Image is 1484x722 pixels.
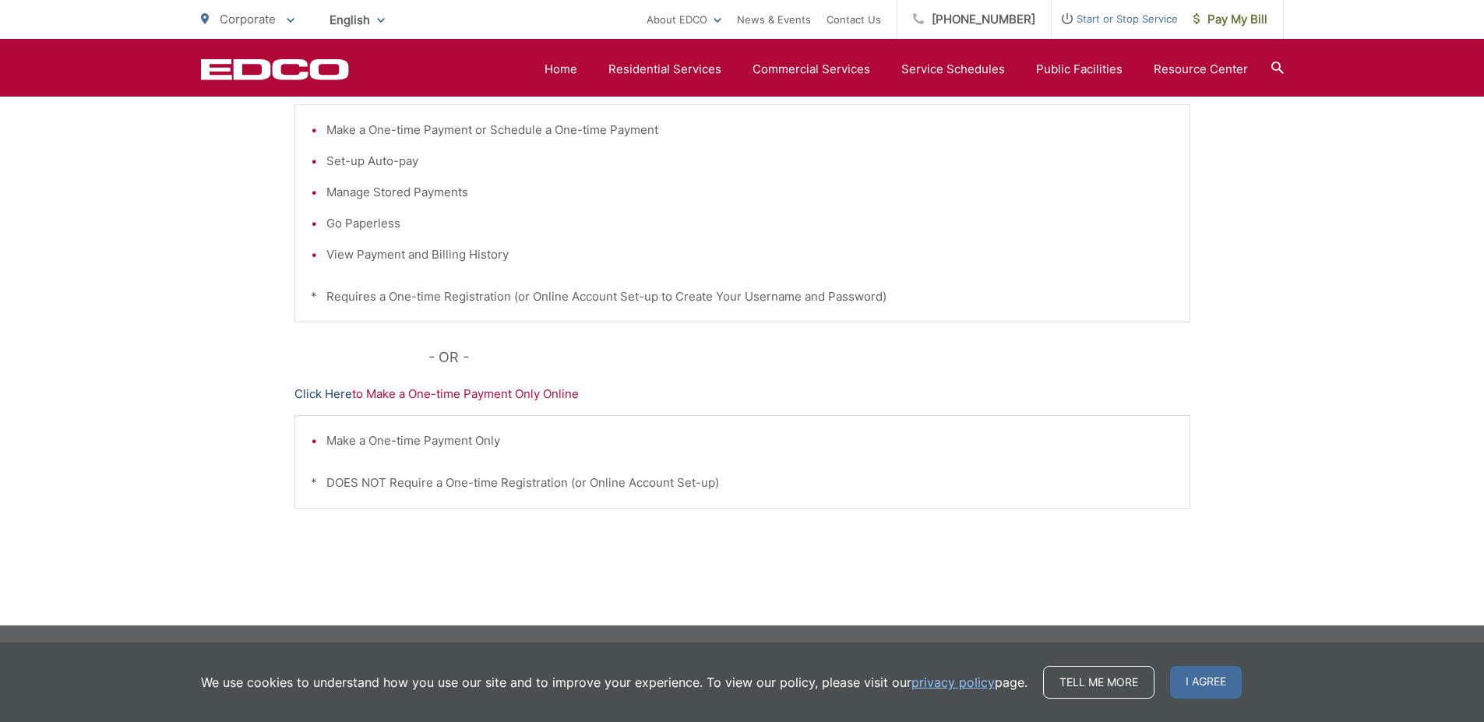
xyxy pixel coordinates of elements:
[737,10,811,29] a: News & Events
[201,673,1028,692] p: We use cookies to understand how you use our site and to improve your experience. To view our pol...
[326,152,1174,171] li: Set-up Auto-pay
[318,6,397,33] span: English
[1036,60,1123,79] a: Public Facilities
[311,474,1174,492] p: * DOES NOT Require a One-time Registration (or Online Account Set-up)
[901,60,1005,79] a: Service Schedules
[294,385,1190,403] p: to Make a One-time Payment Only Online
[326,431,1174,450] li: Make a One-time Payment Only
[326,121,1174,139] li: Make a One-time Payment or Schedule a One-time Payment
[326,245,1174,264] li: View Payment and Billing History
[1170,666,1242,699] span: I agree
[545,60,577,79] a: Home
[311,287,1174,306] p: * Requires a One-time Registration (or Online Account Set-up to Create Your Username and Password)
[428,346,1190,369] p: - OR -
[647,10,721,29] a: About EDCO
[608,60,721,79] a: Residential Services
[201,58,349,80] a: EDCD logo. Return to the homepage.
[1154,60,1248,79] a: Resource Center
[827,10,881,29] a: Contact Us
[326,183,1174,202] li: Manage Stored Payments
[753,60,870,79] a: Commercial Services
[911,673,995,692] a: privacy policy
[220,12,276,26] span: Corporate
[326,214,1174,233] li: Go Paperless
[1043,666,1154,699] a: Tell me more
[1193,10,1267,29] span: Pay My Bill
[294,385,352,403] a: Click Here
